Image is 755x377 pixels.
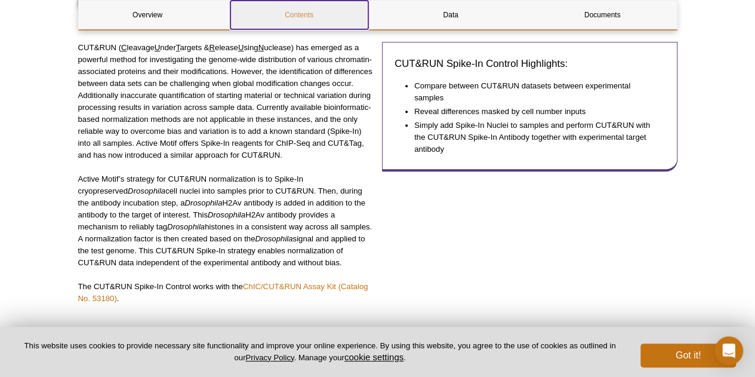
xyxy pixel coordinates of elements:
[258,43,264,52] u: N
[79,1,217,29] a: Overview
[714,336,743,365] div: Open Intercom Messenger
[414,106,653,118] li: Reveal differences masked by cell number inputs
[128,186,165,195] em: Drosophila
[208,210,245,219] em: Drosophila
[230,1,368,29] a: Contents
[167,222,205,231] em: Drosophila
[395,57,665,71] h3: CUT&RUN Spike-In Control Highlights:
[209,43,215,52] u: R
[640,344,736,367] button: Got it!
[78,173,374,269] p: Active Motif’s strategy for CUT&RUN normalization is to Spike-In cryopreserved cell nuclei into s...
[78,42,374,161] p: CUT&RUN ( leavage nder argets & elease sing uclease) has emerged as a powerful method for investi...
[176,43,180,52] u: T
[255,234,292,243] em: Drosophila
[534,1,671,29] a: Documents
[19,341,621,363] p: This website uses cookies to provide necessary site functionality and improve your online experie...
[382,1,520,29] a: Data
[414,119,653,155] li: Simply add Spike-In Nuclei to samples and perform CUT&RUN with the CUT&RUN Spike-In Antibody toge...
[238,43,244,52] u: U
[155,43,161,52] u: U
[78,282,368,303] a: ChIC/CUT&RUN Assay Kit (Catalog No. 53180)
[78,281,374,305] p: The CUT&RUN Spike-In Control works with the .
[121,43,127,52] u: C
[344,352,403,362] button: cookie settings
[184,198,222,207] em: Drosophila
[245,353,294,362] a: Privacy Policy
[414,80,653,104] li: Compare between CUT&RUN datasets between experimental samples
